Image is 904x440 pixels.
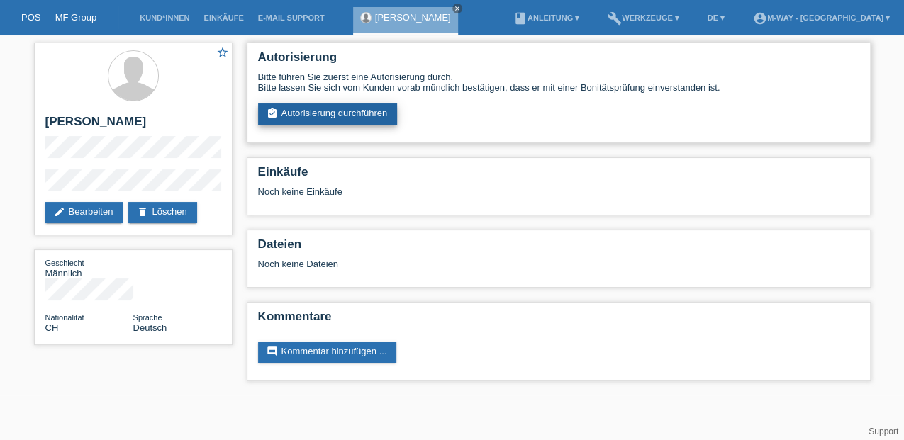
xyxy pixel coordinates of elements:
span: Geschlecht [45,259,84,267]
h2: Einkäufe [258,165,859,186]
h2: Kommentare [258,310,859,331]
h2: Dateien [258,237,859,259]
div: Bitte führen Sie zuerst eine Autorisierung durch. Bitte lassen Sie sich vom Kunden vorab mündlich... [258,72,859,93]
span: Schweiz [45,322,59,333]
span: Deutsch [133,322,167,333]
a: star_border [216,46,229,61]
a: editBearbeiten [45,202,123,223]
a: E-Mail Support [251,13,332,22]
div: Männlich [45,257,133,278]
a: buildWerkzeuge ▾ [601,13,686,22]
h2: [PERSON_NAME] [45,115,221,136]
a: deleteLöschen [128,202,196,223]
div: Noch keine Dateien [258,259,691,269]
h2: Autorisierung [258,50,859,72]
a: account_circlem-way - [GEOGRAPHIC_DATA] ▾ [746,13,897,22]
a: assignment_turned_inAutorisierung durchführen [258,103,398,125]
i: build [608,11,622,26]
a: Kund*innen [133,13,196,22]
i: edit [54,206,65,218]
span: Sprache [133,313,162,322]
a: close [452,4,462,13]
a: Einkäufe [196,13,250,22]
i: account_circle [753,11,767,26]
a: DE ▾ [701,13,732,22]
span: Nationalität [45,313,84,322]
a: [PERSON_NAME] [375,12,451,23]
i: star_border [216,46,229,59]
i: assignment_turned_in [267,108,278,119]
a: POS — MF Group [21,12,96,23]
a: Support [869,427,898,436]
i: comment [267,346,278,357]
i: delete [137,206,148,218]
i: close [454,5,461,12]
a: commentKommentar hinzufügen ... [258,342,397,363]
a: bookAnleitung ▾ [506,13,586,22]
i: book [513,11,528,26]
div: Noch keine Einkäufe [258,186,859,208]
